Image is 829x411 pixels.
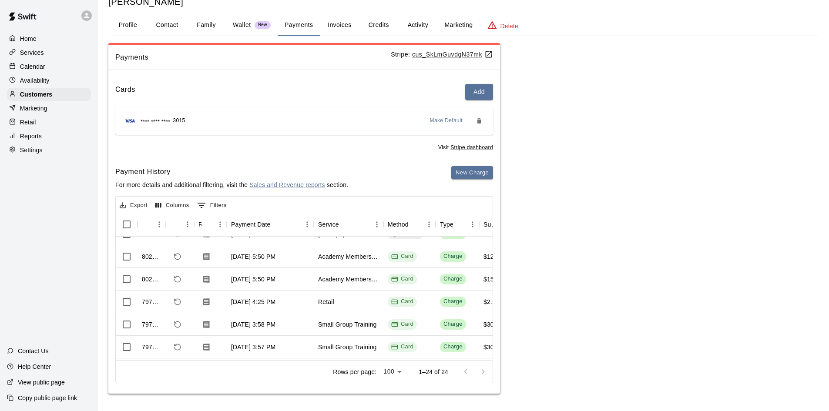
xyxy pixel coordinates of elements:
[412,51,493,58] a: cus_SkLmGuvdgN37mk
[231,320,275,329] div: Sep 4, 2025, 3:58 PM
[198,339,214,355] button: Download Receipt
[115,166,348,177] h6: Payment History
[7,46,91,59] div: Services
[108,15,819,36] div: basic tabs example
[7,116,91,129] a: Retail
[231,252,275,261] div: Sep 7, 2025, 5:50 PM
[383,212,436,237] div: Method
[170,218,182,231] button: Sort
[443,343,463,351] div: Charge
[391,275,413,283] div: Card
[450,144,493,150] u: Stripe dashboard
[7,32,91,45] div: Home
[314,212,383,237] div: Service
[233,20,251,30] p: Wallet
[359,15,398,36] button: Credits
[333,368,376,376] p: Rows per page:
[500,22,518,30] p: Delete
[391,297,413,306] div: Card
[142,320,161,329] div: 797509
[198,271,214,287] button: Download Receipt
[409,218,421,231] button: Sort
[339,218,351,231] button: Sort
[194,212,227,237] div: Receipt
[20,76,50,85] p: Availability
[391,320,413,328] div: Card
[391,50,493,59] p: Stripe:
[20,146,43,154] p: Settings
[483,275,506,284] div: $150.00
[117,199,150,212] button: Export
[440,212,453,237] div: Type
[20,62,45,71] p: Calendar
[231,297,275,306] div: Sep 4, 2025, 4:25 PM
[451,166,493,180] button: New Charge
[18,394,77,402] p: Copy public page link
[20,34,37,43] p: Home
[483,343,506,351] div: $300.00
[153,199,191,212] button: Select columns
[318,320,377,329] div: Small Group Training
[443,275,463,283] div: Charge
[271,218,283,231] button: Sort
[249,181,325,188] a: Sales and Revenue reports
[187,15,226,36] button: Family
[18,347,49,355] p: Contact Us
[318,297,334,306] div: Retail
[115,84,135,100] h6: Cards
[20,104,47,113] p: Marketing
[173,117,185,125] span: 3015
[7,144,91,157] a: Settings
[170,294,185,309] span: Refund payment
[170,249,185,264] span: Refund payment
[443,320,463,328] div: Charge
[7,102,91,115] a: Marketing
[7,88,91,101] a: Customers
[483,320,506,329] div: $300.00
[318,212,339,237] div: Service
[20,132,42,140] p: Reports
[483,252,506,261] div: $125.00
[18,362,51,371] p: Help Center
[166,212,194,237] div: Refund
[443,252,463,261] div: Charge
[138,212,166,237] div: Id
[20,118,36,127] p: Retail
[318,343,377,351] div: Small Group Training
[142,252,161,261] div: 802871
[148,15,187,36] button: Contact
[436,212,479,237] div: Type
[198,294,214,310] button: Download Receipt
[320,15,359,36] button: Invoices
[7,60,91,73] a: Calendar
[227,212,314,237] div: Payment Date
[122,117,138,125] img: Credit card brand logo
[301,218,314,231] button: Menu
[466,218,479,231] button: Menu
[278,15,320,36] button: Payments
[419,368,448,376] p: 1–24 of 24
[231,212,271,237] div: Payment Date
[195,198,229,212] button: Show filters
[391,343,413,351] div: Card
[483,212,497,237] div: Subtotal
[201,218,214,231] button: Sort
[142,218,154,231] button: Sort
[170,272,185,287] span: Refund payment
[483,297,499,306] div: $2.50
[20,48,44,57] p: Services
[108,15,148,36] button: Profile
[426,114,467,128] button: Make Default
[370,218,383,231] button: Menu
[170,340,185,354] span: Refund payment
[198,249,214,264] button: Download Receipt
[437,15,480,36] button: Marketing
[465,84,493,100] button: Add
[7,74,91,87] div: Availability
[380,365,405,378] div: 100
[318,252,379,261] div: Academy Membership - Sibling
